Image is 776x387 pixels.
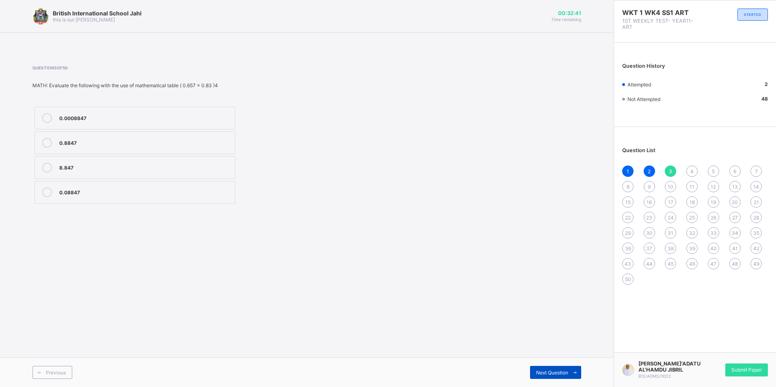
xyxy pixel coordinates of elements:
span: 23 [646,215,652,221]
span: 26 [711,215,716,221]
span: 5 [712,168,715,174]
span: 8 [627,184,629,190]
span: 9 [648,184,651,190]
div: 0.8847 [59,138,231,146]
span: this is our [PERSON_NAME] [53,17,115,23]
span: 17 [668,199,673,205]
span: 32 [689,230,695,236]
span: Submit Paper [731,367,762,373]
span: 41 [732,245,738,252]
span: Question History [622,63,665,69]
span: 18 [690,199,695,205]
span: 21 [754,199,759,205]
span: 11 [690,184,694,190]
span: 12 [711,184,716,190]
span: 16 [647,199,652,205]
span: 34 [732,230,738,236]
span: STARTED [744,13,761,17]
span: 47 [710,261,716,267]
span: 36 [625,245,631,252]
span: 49 [753,261,759,267]
span: 31 [668,230,673,236]
span: 22 [625,215,631,221]
span: Attempted [627,82,651,88]
span: 10 [668,184,673,190]
span: [PERSON_NAME]'ADATU AL'HAMDU JIBRIL [638,361,701,373]
div: 0.08847 [59,187,231,196]
span: WKT 1 WK4 SS1 ART [622,9,695,17]
span: 44 [646,261,653,267]
span: 35 [753,230,759,236]
div: 0.0008847 [59,113,231,121]
span: 14 [753,184,759,190]
span: 19 [711,199,716,205]
span: Question 3 of 50 [32,65,374,70]
span: 1ST WEEKLY TEST- YEAR11-ART [622,18,695,30]
span: 28 [753,215,759,221]
span: 48 [732,261,738,267]
span: Next Question [536,370,568,376]
span: 2 [648,168,651,174]
span: 15 [625,199,631,205]
span: Time remaining [551,17,581,22]
span: 27 [732,215,738,221]
span: 40 [710,245,717,252]
div: 8.847 [59,163,231,171]
span: 29 [625,230,631,236]
span: 45 [668,261,674,267]
span: 6 [733,168,736,174]
span: 1 [627,168,629,174]
span: 46 [689,261,695,267]
span: Previous [46,370,66,376]
span: 4 [690,168,694,174]
span: 33 [710,230,717,236]
span: 00:32:41 [551,10,581,16]
span: 20 [732,199,738,205]
span: Not Attempted [627,96,660,102]
span: 42 [753,245,759,252]
span: 7 [755,168,758,174]
div: MATH: Evaluate the following with the use of mathematical table ( 0.657 × 0.83 )4 [32,82,374,88]
span: 50 [625,276,631,282]
span: British International School Jahi [53,10,142,17]
span: BIS/ADMS/0032 [638,374,671,378]
span: Question List [622,147,655,153]
span: 13 [732,184,738,190]
span: 25 [689,215,695,221]
span: 3 [669,168,672,174]
span: 39 [689,245,695,252]
b: 2 [765,81,768,87]
span: 24 [668,215,674,221]
span: 30 [646,230,653,236]
span: 37 [646,245,652,252]
span: 43 [625,261,631,267]
b: 48 [761,96,768,102]
span: 38 [668,245,674,252]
